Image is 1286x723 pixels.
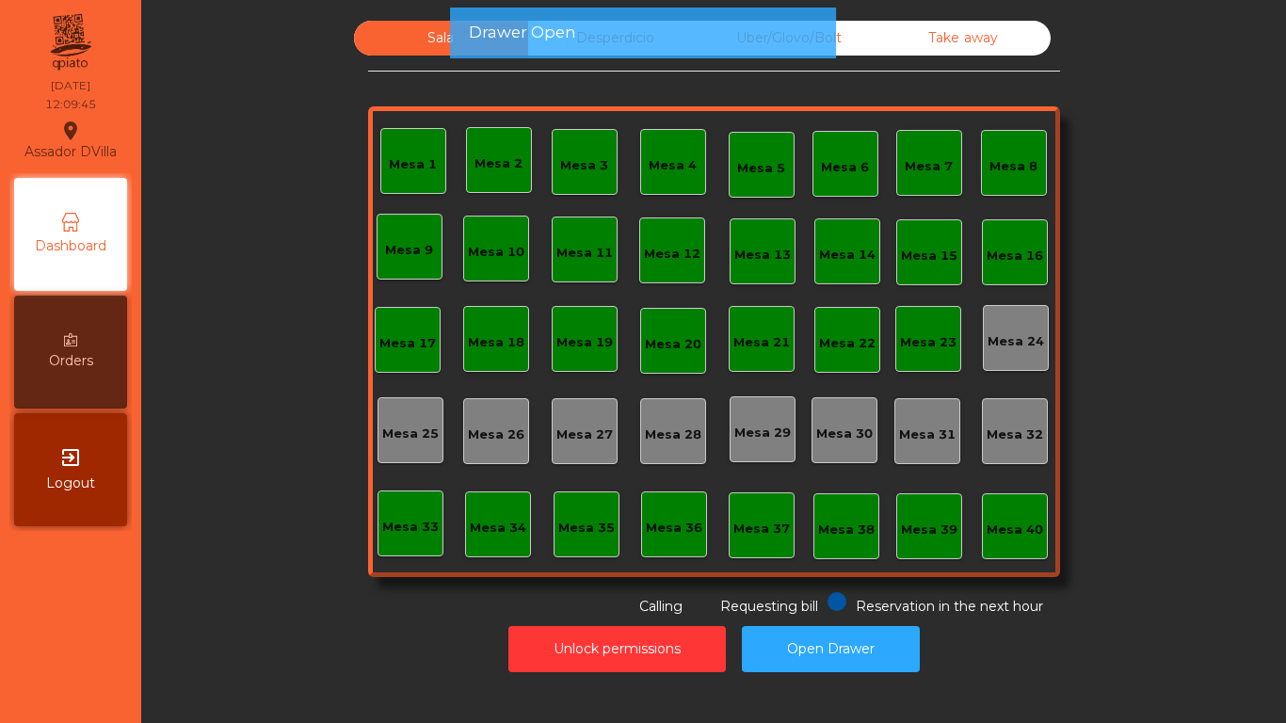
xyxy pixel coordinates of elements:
[354,21,528,56] div: Sala
[382,518,439,537] div: Mesa 33
[900,333,956,352] div: Mesa 23
[818,521,875,539] div: Mesa 38
[819,246,876,265] div: Mesa 14
[560,156,608,175] div: Mesa 3
[474,154,522,173] div: Mesa 2
[389,155,437,174] div: Mesa 1
[644,245,700,264] div: Mesa 12
[639,598,683,615] span: Calling
[645,335,701,354] div: Mesa 20
[989,157,1037,176] div: Mesa 8
[901,521,957,539] div: Mesa 39
[987,247,1043,265] div: Mesa 16
[379,334,436,353] div: Mesa 17
[720,598,818,615] span: Requesting bill
[49,351,93,371] span: Orders
[742,626,920,672] button: Open Drawer
[556,244,613,263] div: Mesa 11
[385,241,433,260] div: Mesa 9
[470,519,526,538] div: Mesa 34
[468,333,524,352] div: Mesa 18
[987,521,1043,539] div: Mesa 40
[734,424,791,442] div: Mesa 29
[45,96,96,113] div: 12:09:45
[987,426,1043,444] div: Mesa 32
[468,243,524,262] div: Mesa 10
[35,236,106,256] span: Dashboard
[47,9,93,75] img: qpiato
[905,157,953,176] div: Mesa 7
[899,426,956,444] div: Mesa 31
[737,159,785,178] div: Mesa 5
[821,158,869,177] div: Mesa 6
[645,426,701,444] div: Mesa 28
[24,117,117,164] div: Assador DVilla
[876,21,1051,56] div: Take away
[556,426,613,444] div: Mesa 27
[733,333,790,352] div: Mesa 21
[734,246,791,265] div: Mesa 13
[733,520,790,538] div: Mesa 37
[558,519,615,538] div: Mesa 35
[816,425,873,443] div: Mesa 30
[46,474,95,493] span: Logout
[382,425,439,443] div: Mesa 25
[646,519,702,538] div: Mesa 36
[856,598,1043,615] span: Reservation in the next hour
[469,21,576,44] span: Drawer Open
[819,334,876,353] div: Mesa 22
[51,77,90,94] div: [DATE]
[508,626,726,672] button: Unlock permissions
[988,332,1044,351] div: Mesa 24
[468,426,524,444] div: Mesa 26
[59,446,82,469] i: exit_to_app
[59,120,82,142] i: location_on
[901,247,957,265] div: Mesa 15
[556,333,613,352] div: Mesa 19
[649,156,697,175] div: Mesa 4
